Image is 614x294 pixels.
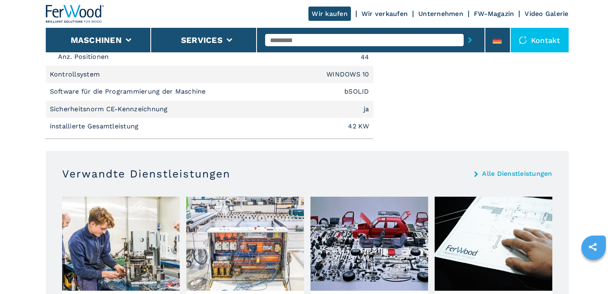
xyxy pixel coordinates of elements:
[525,10,568,18] a: Video Galerie
[482,171,552,177] a: Alle Dienstleistungen
[361,54,369,61] em: 44
[181,35,223,45] button: Services
[435,197,552,291] img: image
[519,36,527,44] img: Kontakt
[186,197,304,291] img: image
[58,52,111,61] p: Anz. Positionen
[344,88,369,95] em: bSOLID
[579,257,608,288] iframe: Chat
[50,70,102,79] p: Kontrollsystem
[46,5,105,23] img: Ferwood
[474,10,514,18] a: FW-Magazin
[308,7,351,21] a: Wir kaufen
[583,237,603,257] a: sharethis
[464,31,476,49] button: submit-button
[326,71,369,78] em: WINDOWS 10
[418,10,463,18] a: Unternehmen
[62,197,180,291] img: image
[71,35,122,45] button: Maschinen
[511,28,569,52] div: Kontakt
[362,10,408,18] a: Wir verkaufen
[50,105,170,114] p: Sicherheitsnorm CE-Kennzeichnung
[348,123,369,130] em: 42 KW
[364,106,369,112] em: ja
[62,167,230,180] h3: Verwandte Dienstleistungen
[50,122,141,131] p: installierte Gesamtleistung
[310,197,428,291] img: image
[50,87,208,96] p: Software für die Programmierung der Maschine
